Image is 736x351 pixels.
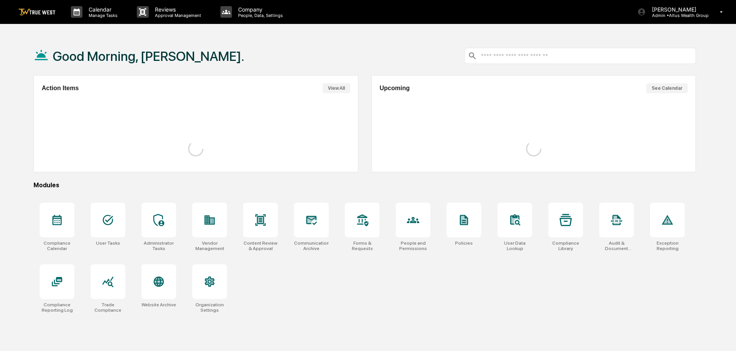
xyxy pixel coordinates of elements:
[18,8,55,16] img: logo
[497,240,532,251] div: User Data Lookup
[243,240,278,251] div: Content Review & Approval
[141,302,176,307] div: Website Archive
[232,6,287,13] p: Company
[380,85,410,92] h2: Upcoming
[82,13,121,18] p: Manage Tasks
[232,13,287,18] p: People, Data, Settings
[53,49,244,64] h1: Good Morning, [PERSON_NAME].
[42,85,79,92] h2: Action Items
[141,240,176,251] div: Administrator Tasks
[323,83,350,93] button: View All
[192,240,227,251] div: Vendor Management
[294,240,329,251] div: Communications Archive
[646,83,688,93] button: See Calendar
[40,240,74,251] div: Compliance Calendar
[192,302,227,313] div: Organization Settings
[82,6,121,13] p: Calendar
[599,240,634,251] div: Audit & Document Logs
[34,181,696,189] div: Modules
[40,302,74,313] div: Compliance Reporting Log
[345,240,380,251] div: Forms & Requests
[396,240,430,251] div: People and Permissions
[646,13,709,18] p: Admin • Altus Wealth Group
[455,240,473,246] div: Policies
[149,13,205,18] p: Approval Management
[650,240,685,251] div: Exception Reporting
[646,6,709,13] p: [PERSON_NAME]
[548,240,583,251] div: Compliance Library
[96,240,120,246] div: User Tasks
[91,302,125,313] div: Trade Compliance
[149,6,205,13] p: Reviews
